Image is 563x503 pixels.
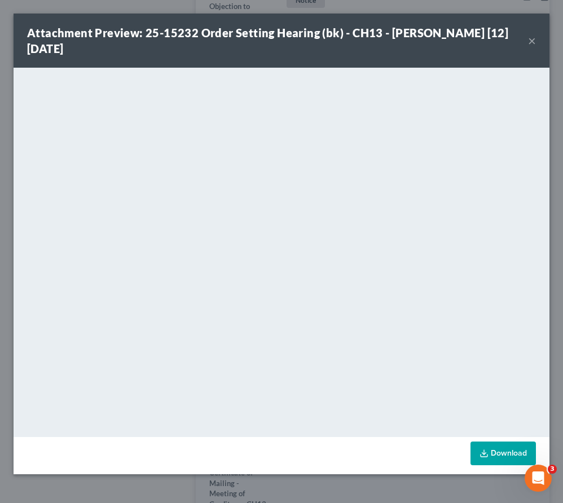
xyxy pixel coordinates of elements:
[14,68,549,434] iframe: <object ng-attr-data='[URL][DOMAIN_NAME]' type='application/pdf' width='100%' height='650px'></ob...
[27,26,508,55] strong: Attachment Preview: 25-15232 Order Setting Hearing (bk) - CH13 - [PERSON_NAME] [12] [DATE]
[525,465,552,492] iframe: Intercom live chat
[548,465,557,474] span: 3
[528,34,536,47] button: ×
[470,442,536,465] a: Download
